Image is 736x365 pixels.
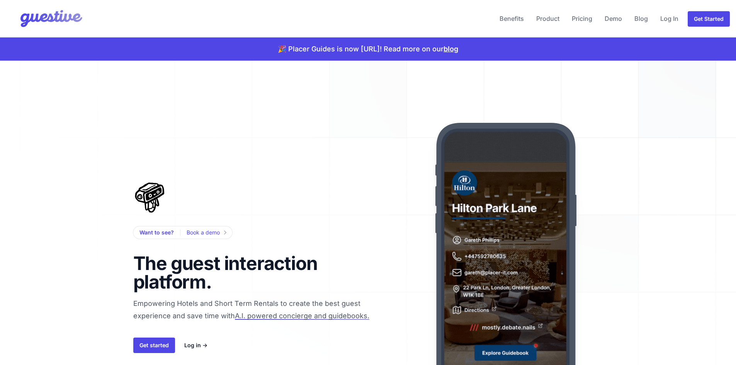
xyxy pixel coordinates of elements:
[184,341,207,350] a: Log in →
[133,338,175,353] a: Get started
[133,254,331,291] h1: The guest interaction platform.
[657,9,682,28] a: Log In
[133,299,393,353] span: Empowering Hotels and Short Term Rentals to create the best guest experience and save time with
[533,9,563,28] a: Product
[444,45,458,53] a: blog
[187,228,226,237] a: Book a demo
[631,9,651,28] a: Blog
[6,3,84,34] img: Your Company
[235,312,369,320] span: A.I. powered concierge and guidebooks.
[688,11,730,27] a: Get Started
[278,44,458,54] p: 🎉 Placer Guides is now [URL]! Read more on our
[496,9,527,28] a: Benefits
[569,9,595,28] a: Pricing
[602,9,625,28] a: Demo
